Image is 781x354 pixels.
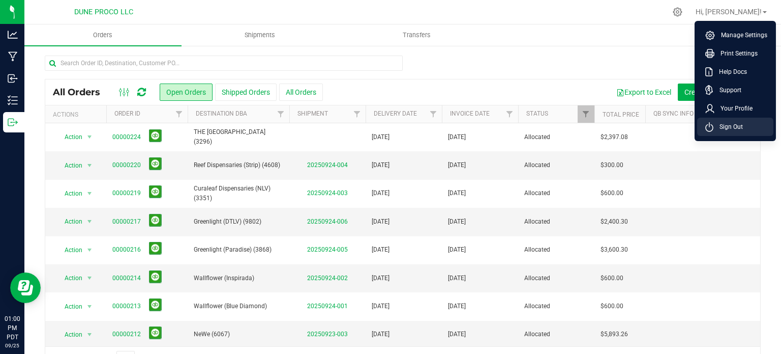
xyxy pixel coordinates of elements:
a: Filter [501,105,518,123]
a: Transfers [338,24,495,46]
a: 20250924-006 [307,218,348,225]
button: All Orders [279,84,323,101]
span: Hi, [PERSON_NAME]! [696,8,762,16]
span: Manage Settings [715,30,767,40]
a: Filter [171,105,188,123]
a: 20250924-002 [307,275,348,282]
span: select [83,243,96,257]
a: 00000219 [112,188,141,198]
span: Greenlight (DTLV) (9802) [194,217,283,227]
span: select [83,271,96,285]
span: Transfers [389,31,444,40]
span: Action [55,186,83,201]
span: select [83,299,96,314]
a: QB Sync Info [653,110,694,117]
a: Filter [273,105,289,123]
span: Your Profile [714,103,753,114]
a: Status [526,110,548,117]
span: Curaleaf Dispensaries (NLV) (3351) [194,184,283,203]
p: 01:00 PM PDT [5,314,20,342]
span: [DATE] [372,217,389,227]
span: Reef Dispensaries (Strip) (4608) [194,160,283,170]
a: 00000220 [112,160,141,170]
span: Allocated [524,302,588,311]
a: 00000213 [112,302,141,311]
span: [DATE] [448,217,466,227]
span: Allocated [524,132,588,142]
span: [DATE] [372,274,389,283]
span: Action [55,130,83,144]
span: Action [55,271,83,285]
span: Print Settings [714,48,758,59]
span: $300.00 [600,160,623,170]
span: $5,893.26 [600,330,628,339]
inline-svg: Analytics [8,30,18,40]
inline-svg: Inbound [8,73,18,84]
span: [DATE] [448,245,466,255]
a: Order ID [114,110,140,117]
span: DUNE PROCO LLC [74,8,133,16]
span: Action [55,328,83,342]
a: Total Price [603,111,639,118]
inline-svg: Outbound [8,117,18,127]
a: 20250923-003 [307,331,348,338]
span: [DATE] [372,245,389,255]
a: 20250924-001 [307,303,348,310]
a: 00000212 [112,330,141,339]
span: select [83,158,96,173]
a: Shipment [297,110,328,117]
a: Filter [349,105,366,123]
span: THE [GEOGRAPHIC_DATA] (3296) [194,127,283,147]
span: $600.00 [600,302,623,311]
span: [DATE] [372,160,389,170]
span: All Orders [53,87,110,98]
span: select [83,186,96,201]
div: Actions [53,111,102,118]
span: Action [55,214,83,229]
span: [DATE] [448,330,466,339]
span: select [83,130,96,144]
a: 20250924-005 [307,246,348,253]
a: Invoice Date [450,110,490,117]
inline-svg: Inventory [8,95,18,105]
inline-svg: Manufacturing [8,51,18,62]
span: Allocated [524,188,588,198]
span: Wallflower (Blue Diamond) [194,302,283,311]
span: [DATE] [372,302,389,311]
button: Shipped Orders [215,84,277,101]
span: Action [55,243,83,257]
span: Allocated [524,160,588,170]
span: Help Docs [713,67,747,77]
span: [DATE] [448,302,466,311]
a: Filter [425,105,442,123]
span: $600.00 [600,188,623,198]
span: [DATE] [372,132,389,142]
span: [DATE] [372,330,389,339]
span: [DATE] [448,188,466,198]
button: Export to Excel [610,84,678,101]
span: Wallflower (Inspirada) [194,274,283,283]
span: Allocated [524,245,588,255]
span: [DATE] [448,274,466,283]
a: 00000216 [112,245,141,255]
span: [DATE] [372,188,389,198]
p: 09/25 [5,342,20,349]
a: Help Docs [705,67,769,77]
button: Create new order [678,84,745,101]
span: Shipments [231,31,289,40]
li: Sign Out [697,118,773,136]
span: Action [55,299,83,314]
a: Delivery Date [374,110,417,117]
span: Sign Out [713,122,743,132]
span: select [83,328,96,342]
span: $600.00 [600,274,623,283]
span: $2,400.30 [600,217,628,227]
span: Allocated [524,274,588,283]
span: Greenlight (Paradise) (3868) [194,245,283,255]
span: Action [55,158,83,173]
span: $3,600.30 [600,245,628,255]
a: Support [705,85,769,95]
span: Allocated [524,217,588,227]
span: [DATE] [448,132,466,142]
button: Open Orders [160,84,213,101]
